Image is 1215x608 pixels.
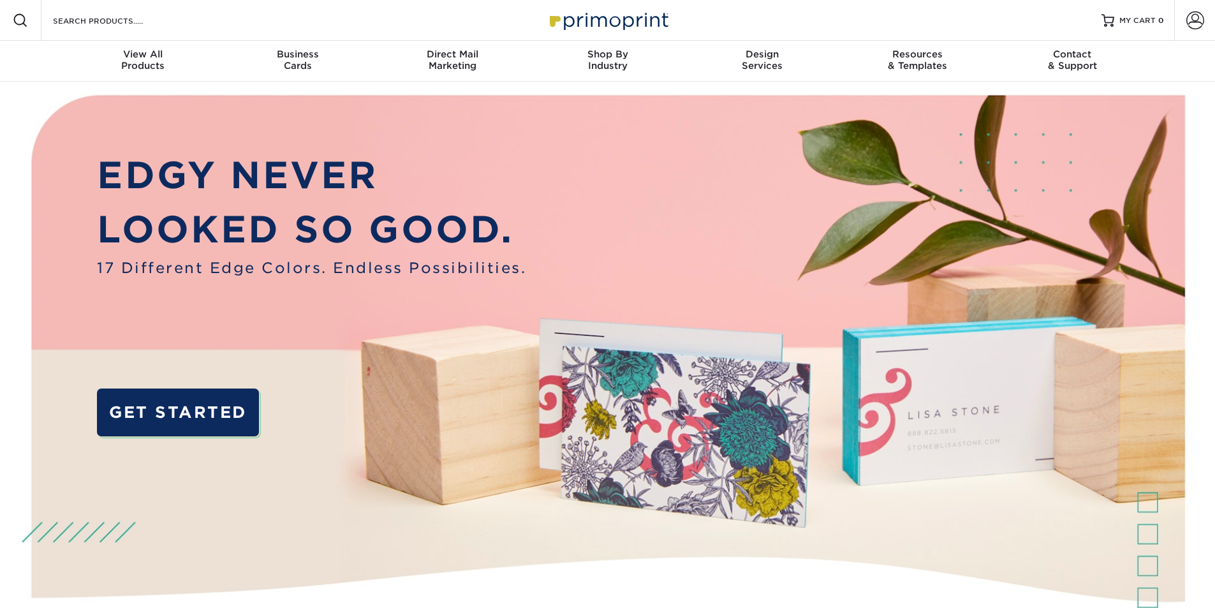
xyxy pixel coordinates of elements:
a: Shop ByIndustry [530,41,685,82]
a: Direct MailMarketing [375,41,530,82]
a: DesignServices [685,41,840,82]
div: Cards [220,48,375,71]
a: BusinessCards [220,41,375,82]
span: Shop By [530,48,685,60]
span: Business [220,48,375,60]
input: SEARCH PRODUCTS..... [52,13,176,28]
div: Industry [530,48,685,71]
div: Products [66,48,221,71]
div: Marketing [375,48,530,71]
a: Contact& Support [995,41,1150,82]
div: & Templates [840,48,995,71]
span: Design [685,48,840,60]
span: Direct Mail [375,48,530,60]
a: Resources& Templates [840,41,995,82]
a: GET STARTED [97,389,258,436]
a: View AllProducts [66,41,221,82]
img: Primoprint [544,6,672,34]
span: Contact [995,48,1150,60]
span: 0 [1158,16,1164,25]
span: View All [66,48,221,60]
p: EDGY NEVER [97,148,526,203]
span: 17 Different Edge Colors. Endless Possibilities. [97,257,526,279]
div: & Support [995,48,1150,71]
span: Resources [840,48,995,60]
p: LOOKED SO GOOD. [97,202,526,257]
span: MY CART [1119,15,1156,26]
div: Services [685,48,840,71]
